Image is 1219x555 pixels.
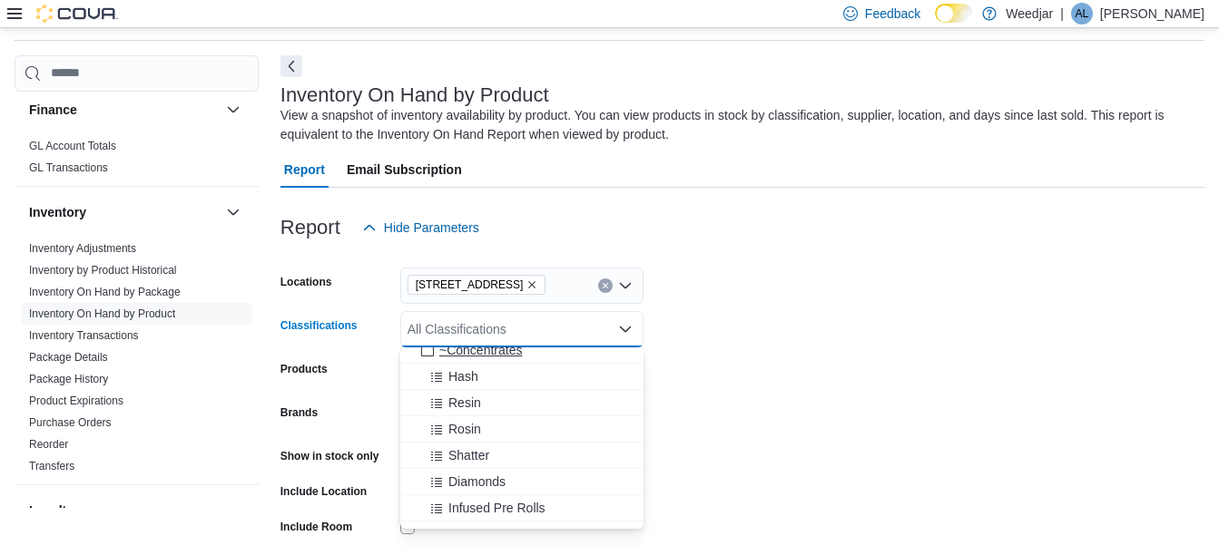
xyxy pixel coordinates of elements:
[29,329,139,342] a: Inventory Transactions
[280,484,367,499] label: Include Location
[439,525,482,543] span: ~Vapes
[29,241,136,256] span: Inventory Adjustments
[280,520,352,534] label: Include Room
[29,101,77,119] h3: Finance
[1060,3,1064,24] p: |
[448,499,546,517] span: Infused Pre Rolls
[280,405,318,420] label: Brands
[36,5,118,23] img: Cova
[618,322,633,336] button: Close list of options
[400,390,644,416] button: Resin
[29,203,219,221] button: Inventory
[29,242,136,255] a: Inventory Adjustments
[29,350,108,365] span: Package Details
[29,416,112,429] a: Purchase Orders
[15,238,259,484] div: Inventory
[384,219,479,237] span: Hide Parameters
[29,351,108,364] a: Package Details
[29,101,219,119] button: Finance
[280,217,340,239] h3: Report
[29,372,108,386] span: Package History
[29,285,181,299] span: Inventory On Hand by Package
[29,438,68,451] a: Reorder
[29,394,123,408] span: Product Expirations
[448,472,506,491] span: Diamonds
[29,501,219,520] button: Loyalty
[280,318,358,333] label: Classifications
[280,449,379,463] label: Show in stock only
[222,201,244,223] button: Inventory
[865,5,920,23] span: Feedback
[29,286,181,298] a: Inventory On Hand by Package
[29,437,68,452] span: Reorder
[29,140,116,152] a: GL Account Totals
[29,264,177,277] a: Inventory by Product Historical
[29,501,74,520] h3: Loyalty
[29,394,123,407] a: Product Expirations
[526,279,537,290] button: Remove 355 Oakwood Ave from selection in this group
[222,99,244,121] button: Finance
[448,394,481,412] span: Resin
[400,337,644,364] button: ~Concentrates
[29,307,175,321] span: Inventory On Hand by Product
[1071,3,1093,24] div: Amelio Lalo
[29,161,108,175] span: GL Transactions
[448,446,489,464] span: Shatter
[280,362,328,376] label: Products
[355,209,487,246] button: Hide Parameters
[280,84,549,106] h3: Inventory On Hand by Product
[408,275,546,295] span: 355 Oakwood Ave
[1076,3,1089,24] span: AL
[598,278,613,293] button: Clear input
[1006,3,1053,24] p: Weedjar
[222,500,244,521] button: Loyalty
[400,443,644,469] button: Shatter
[935,23,936,24] span: Dark Mode
[935,4,973,23] input: Dark Mode
[29,373,108,385] a: Package History
[29,161,108,174] a: GL Transactions
[448,420,481,438] span: Rosin
[618,278,633,293] button: Open list of options
[29,307,175,320] a: Inventory On Hand by Product
[29,328,139,343] span: Inventory Transactions
[400,469,644,495] button: Diamonds
[29,263,177,277] span: Inventory by Product Historical
[400,416,644,443] button: Rosin
[347,151,462,188] span: Email Subscription
[29,415,112,430] span: Purchase Orders
[1100,3,1204,24] p: [PERSON_NAME]
[284,151,325,188] span: Report
[280,106,1195,144] div: View a snapshot of inventory availability by product. You can view products in stock by classific...
[400,521,644,548] button: ~Vapes
[280,55,302,77] button: Next
[448,367,478,385] span: Hash
[416,276,524,294] span: [STREET_ADDRESS]
[29,203,86,221] h3: Inventory
[280,275,332,289] label: Locations
[439,341,522,359] span: ~Concentrates
[29,139,116,153] span: GL Account Totals
[29,459,74,473] span: Transfers
[400,364,644,390] button: Hash
[400,495,644,521] button: Infused Pre Rolls
[15,135,259,186] div: Finance
[29,460,74,472] a: Transfers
